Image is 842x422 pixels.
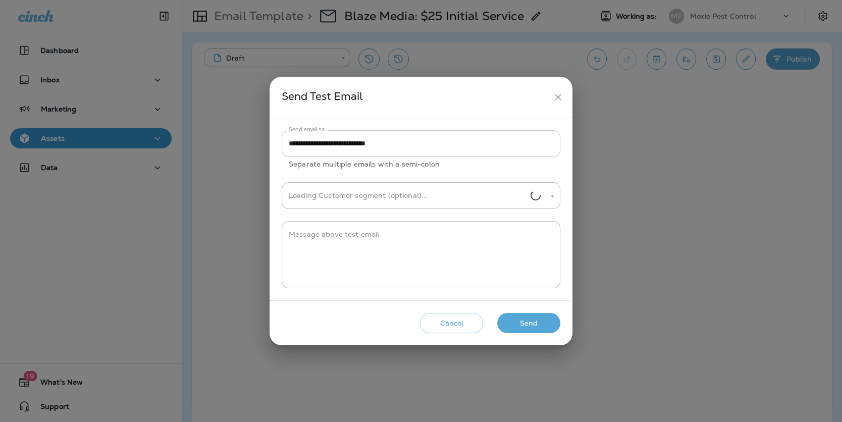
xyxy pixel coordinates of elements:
[420,313,483,334] button: Cancel
[548,192,557,201] button: Open
[549,88,567,107] button: close
[289,126,325,133] label: Send email to
[282,88,549,107] div: Send Test Email
[497,313,560,334] button: Send
[289,159,553,170] p: Separate multiple emails with a semi-colon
